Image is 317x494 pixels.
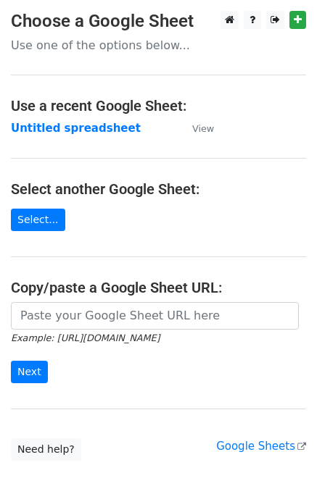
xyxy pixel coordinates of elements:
a: Google Sheets [216,440,306,453]
h3: Choose a Google Sheet [11,11,306,32]
h4: Copy/paste a Google Sheet URL: [11,279,306,296]
h4: Use a recent Google Sheet: [11,97,306,114]
a: Untitled spreadsheet [11,122,141,135]
h4: Select another Google Sheet: [11,180,306,198]
a: Need help? [11,438,81,461]
small: Example: [URL][DOMAIN_NAME] [11,332,160,343]
input: Paste your Google Sheet URL here [11,302,299,330]
a: Select... [11,209,65,231]
input: Next [11,361,48,383]
p: Use one of the options below... [11,38,306,53]
a: View [178,122,214,135]
small: View [192,123,214,134]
